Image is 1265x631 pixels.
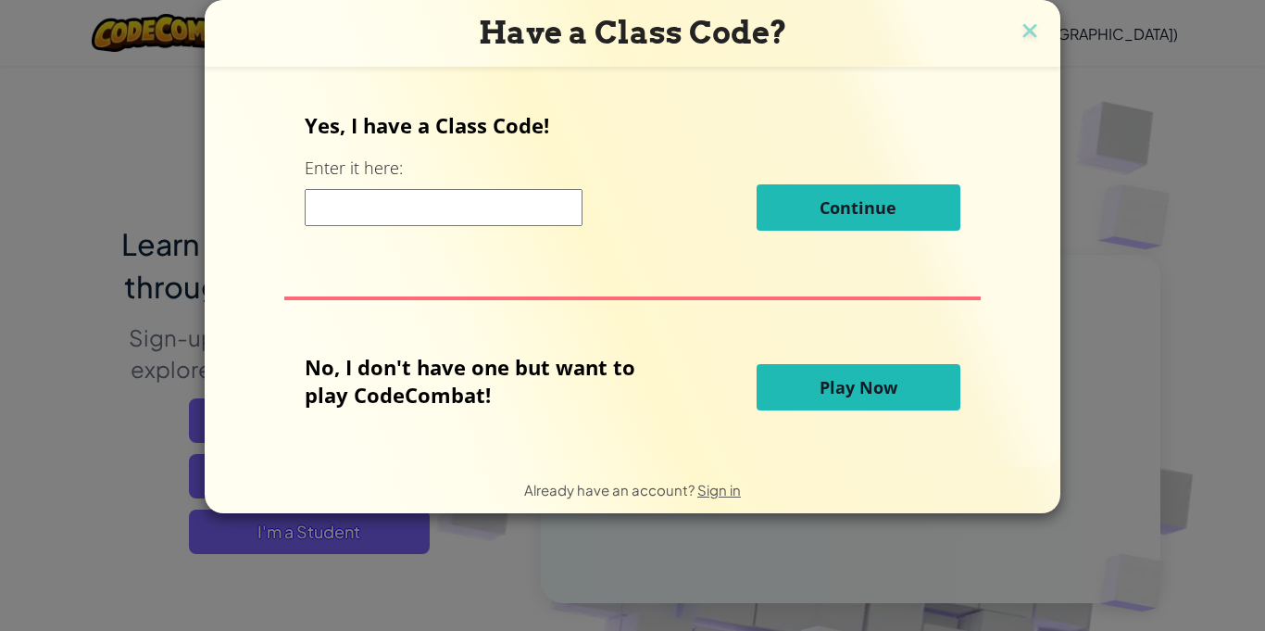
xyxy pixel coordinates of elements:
[305,111,959,139] p: Yes, I have a Class Code!
[757,184,960,231] button: Continue
[1018,19,1042,46] img: close icon
[820,196,896,219] span: Continue
[820,376,897,398] span: Play Now
[524,481,697,498] span: Already have an account?
[305,157,403,180] label: Enter it here:
[305,353,663,409] p: No, I don't have one but want to play CodeCombat!
[757,364,960,410] button: Play Now
[697,481,741,498] a: Sign in
[479,14,787,51] span: Have a Class Code?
